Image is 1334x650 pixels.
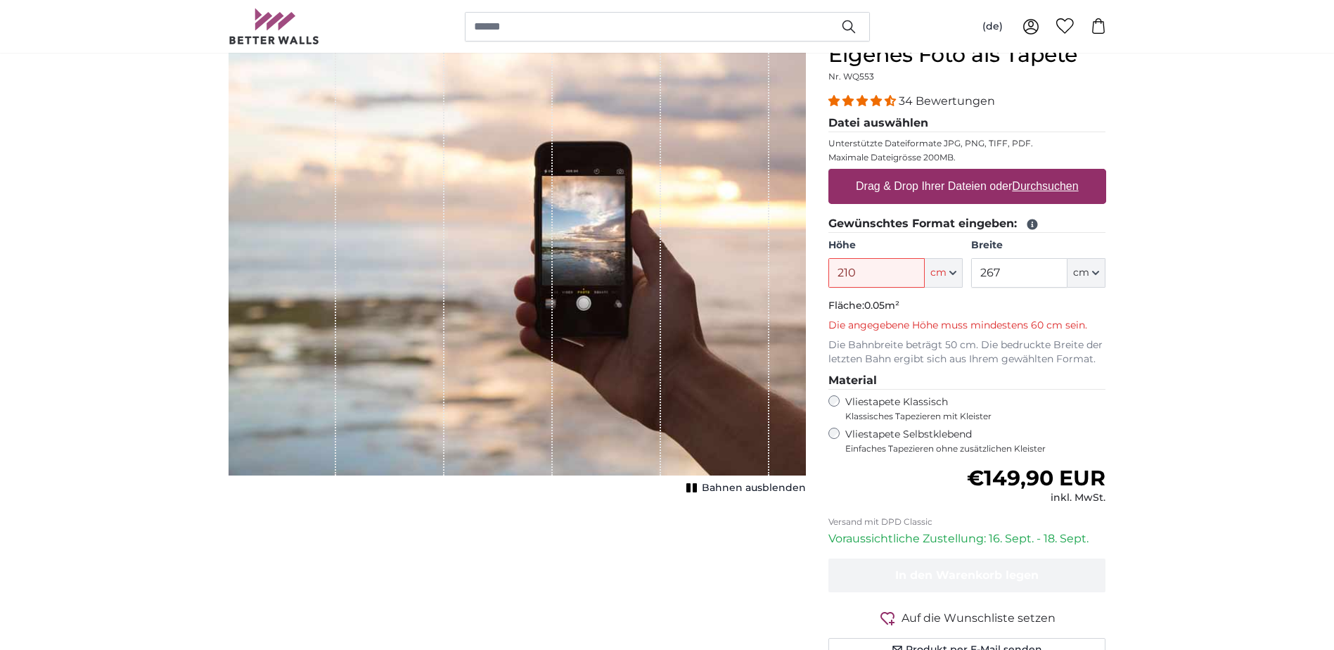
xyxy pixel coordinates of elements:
[1067,258,1105,288] button: cm
[930,266,947,280] span: cm
[828,115,1106,132] legend: Datei auswählen
[828,299,1106,313] p: Fläche:
[967,491,1105,505] div: inkl. MwSt.
[229,42,806,498] div: 1 of 1
[828,42,1106,68] h1: Eigenes Foto als Tapete
[971,14,1014,39] button: (de)
[845,411,1094,422] span: Klassisches Tapezieren mit Kleister
[850,172,1084,200] label: Drag & Drop Ihrer Dateien oder
[1012,180,1078,192] u: Durchsuchen
[828,338,1106,367] p: Die Bahnbreite beträgt 50 cm. Die bedruckte Breite der letzten Bahn ergibt sich aus Ihrem gewählt...
[828,372,1106,390] legend: Material
[845,395,1094,422] label: Vliestapete Klassisch
[828,71,874,82] span: Nr. WQ553
[828,559,1106,592] button: In den Warenkorb legen
[1073,266,1089,280] span: cm
[682,478,806,498] button: Bahnen ausblenden
[828,215,1106,233] legend: Gewünschtes Format eingeben:
[895,568,1039,582] span: In den Warenkorb legen
[828,319,1106,333] p: Die angegebene Höhe muss mindestens 60 cm sein.
[828,94,899,108] span: 4.32 stars
[902,610,1056,627] span: Auf die Wunschliste setzen
[828,609,1106,627] button: Auf die Wunschliste setzen
[971,238,1105,253] label: Breite
[828,530,1106,547] p: Voraussichtliche Zustellung: 16. Sept. - 18. Sept.
[702,481,806,495] span: Bahnen ausblenden
[828,516,1106,528] p: Versand mit DPD Classic
[828,138,1106,149] p: Unterstützte Dateiformate JPG, PNG, TIFF, PDF.
[845,443,1106,454] span: Einfaches Tapezieren ohne zusätzlichen Kleister
[925,258,963,288] button: cm
[845,428,1106,454] label: Vliestapete Selbstklebend
[967,465,1105,491] span: €149,90 EUR
[899,94,995,108] span: 34 Bewertungen
[828,152,1106,163] p: Maximale Dateigrösse 200MB.
[229,8,320,44] img: Betterwalls
[864,299,899,312] span: 0.05m²
[828,238,963,253] label: Höhe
